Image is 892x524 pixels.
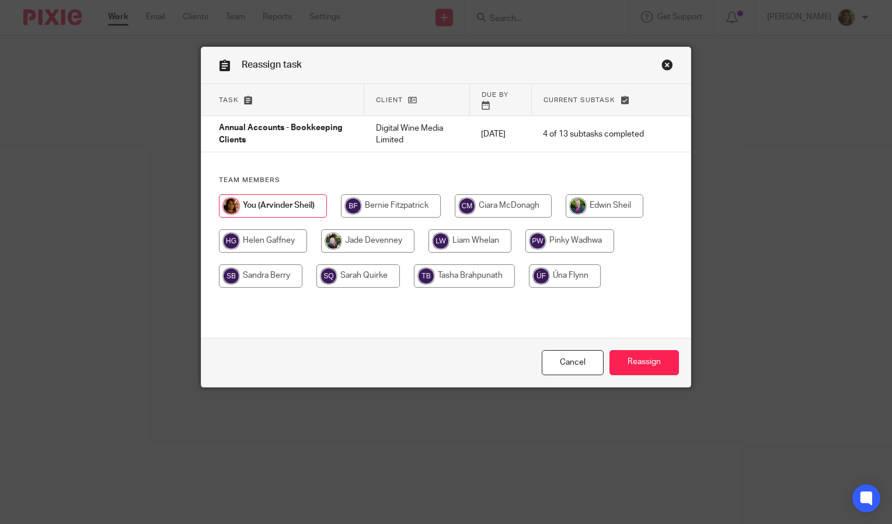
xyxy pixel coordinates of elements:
span: Client [376,97,403,103]
h4: Team members [219,176,673,185]
span: Reassign task [242,60,302,69]
p: Digital Wine Media Limited [376,123,458,146]
span: Task [219,97,239,103]
a: Close this dialog window [661,59,673,75]
p: [DATE] [481,128,520,140]
input: Reassign [609,350,679,375]
td: 4 of 13 subtasks completed [531,116,656,152]
span: Current subtask [543,97,615,103]
a: Close this dialog window [542,350,604,375]
span: Due by [482,92,508,98]
span: Annual Accounts - Bookkeeping Clients [219,124,343,145]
